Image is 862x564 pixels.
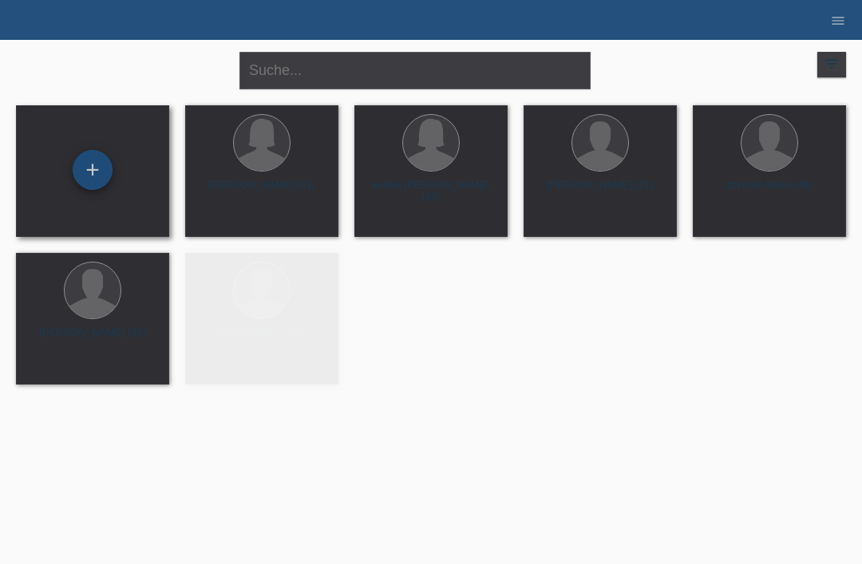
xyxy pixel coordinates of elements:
[73,156,112,183] div: Kund*in hinzufügen
[822,15,854,25] a: menu
[536,179,664,204] div: [PERSON_NAME] (21)
[198,326,326,352] div: hasse Adem (29)
[367,179,495,204] div: kulliya [PERSON_NAME] (30)
[239,52,591,89] input: Suche...
[823,55,840,73] i: filter_list
[706,179,833,204] div: dzemali Absuli (46)
[29,326,156,352] div: [PERSON_NAME] (35)
[830,13,846,29] i: menu
[198,179,326,204] div: [PERSON_NAME] (41)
